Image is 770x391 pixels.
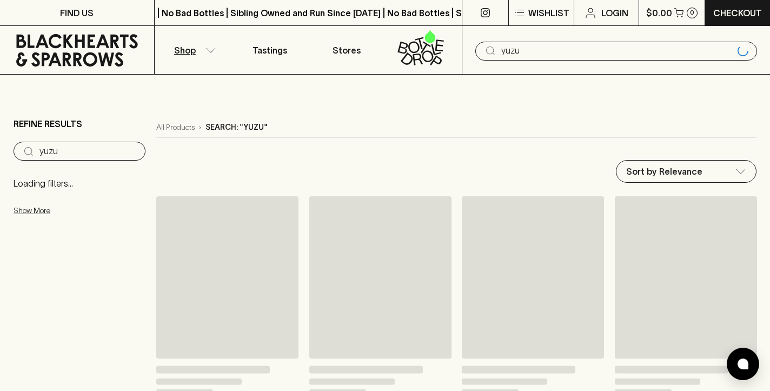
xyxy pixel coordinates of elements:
[626,165,702,178] p: Sort by Relevance
[690,10,694,16] p: 0
[14,177,145,190] p: Loading filters...
[738,359,748,369] img: bubble-icon
[14,117,82,130] p: Refine Results
[14,200,155,222] button: Show More
[333,44,361,57] p: Stores
[39,143,137,160] input: Try “Pinot noir”
[156,122,195,133] a: All Products
[646,6,672,19] p: $0.00
[205,122,268,133] p: Search: "yuzu"
[616,161,756,182] div: Sort by Relevance
[155,26,231,74] button: Shop
[199,122,201,133] p: ›
[528,6,569,19] p: Wishlist
[308,26,385,74] a: Stores
[713,6,762,19] p: Checkout
[231,26,308,74] a: Tastings
[601,6,628,19] p: Login
[501,42,733,59] input: Try "Pinot noir"
[174,44,196,57] p: Shop
[253,44,287,57] p: Tastings
[60,6,94,19] p: FIND US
